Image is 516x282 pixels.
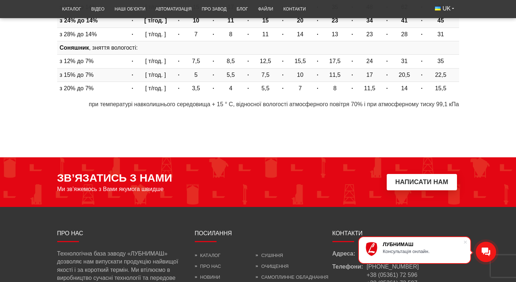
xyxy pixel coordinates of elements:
[286,55,314,68] td: 15,5
[57,55,129,68] td: з 12% до 7%
[401,17,408,24] strong: 41
[435,7,441,11] img: Українська
[60,17,98,24] strong: з 24% до 14%
[150,2,197,16] a: Автоматизація
[231,2,253,16] a: Блог
[213,31,214,37] strong: ·
[136,55,175,68] td: [ т/год. ]
[317,58,318,64] strong: ·
[182,82,210,95] td: 3,5
[178,58,179,64] strong: ·
[57,172,172,184] span: ЗВ’ЯЗАТИСЬ З НАМИ
[352,17,353,24] strong: ·
[136,28,175,41] td: [ т/год. ]
[132,17,133,24] strong: ·
[109,2,150,16] a: Наші об’єкти
[132,58,133,64] strong: ·
[251,55,279,68] td: 12,5
[247,17,249,24] strong: ·
[352,85,353,91] strong: ·
[247,58,249,64] strong: ·
[421,72,422,78] strong: ·
[217,28,244,41] td: 8
[217,68,244,82] td: 5,5
[132,72,133,78] strong: ·
[57,2,86,16] a: Каталог
[387,174,457,190] button: Написати нам
[213,58,214,64] strong: ·
[282,72,284,78] strong: ·
[421,58,422,64] strong: ·
[425,28,456,41] td: 31
[178,31,179,37] strong: ·
[60,45,89,51] strong: Соняшник
[251,28,279,41] td: 11
[459,31,460,37] strong: ·
[390,55,418,68] td: 31
[390,68,418,82] td: 20,5
[132,85,133,91] strong: ·
[390,28,418,41] td: 28
[286,68,314,82] td: 10
[459,17,460,24] strong: ·
[182,55,210,68] td: 7,5
[386,85,387,91] strong: ·
[442,5,450,13] span: UK
[332,250,367,258] span: Адреса:
[421,85,422,91] strong: ·
[282,31,284,37] strong: ·
[352,31,353,37] strong: ·
[321,55,349,68] td: 17,5
[195,253,221,258] a: Каталог
[144,17,167,24] strong: [ т/год. ]
[247,72,249,78] strong: ·
[425,55,456,68] td: 35
[253,2,278,16] a: Файли
[356,68,383,82] td: 17
[251,82,279,95] td: 5,5
[437,17,444,24] strong: 45
[459,58,460,64] strong: ·
[178,17,179,24] strong: ·
[57,82,129,95] td: з 20% до 7%
[197,2,231,16] a: Про завод
[256,274,328,280] a: Самоплинне обладнання
[421,17,422,24] strong: ·
[256,264,289,269] a: Очищення
[213,72,214,78] strong: ·
[57,186,164,192] span: Ми зв’яжемось з Вами якумога швидше
[352,58,353,64] strong: ·
[383,249,463,254] div: Консультація онлайн.
[459,72,460,78] strong: ·
[282,85,284,91] strong: ·
[282,17,284,24] strong: ·
[217,82,244,95] td: 4
[356,28,383,41] td: 23
[321,82,349,95] td: 8
[356,82,383,95] td: 11,5
[178,72,179,78] strong: ·
[182,28,210,41] td: 7
[367,272,418,278] a: +38 (05361) 72 596
[251,68,279,82] td: 7,5
[182,68,210,82] td: 5
[57,230,83,236] span: Про нас
[227,17,234,24] strong: 11
[286,28,314,41] td: 14
[430,2,459,15] button: UK
[332,230,363,236] span: Контакти
[425,82,456,95] td: 15,5
[425,68,456,82] td: 22,5
[278,2,311,16] a: Контакти
[136,82,175,95] td: [ т/год. ]
[332,17,338,24] strong: 23
[366,17,373,24] strong: 34
[383,241,463,247] div: ЛУБНИМАШ
[317,17,318,24] strong: ·
[317,31,318,37] strong: ·
[178,85,179,91] strong: ·
[247,85,249,91] strong: ·
[367,264,419,270] a: [PHONE_NUMBER]
[352,72,353,78] strong: ·
[213,17,214,24] strong: ·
